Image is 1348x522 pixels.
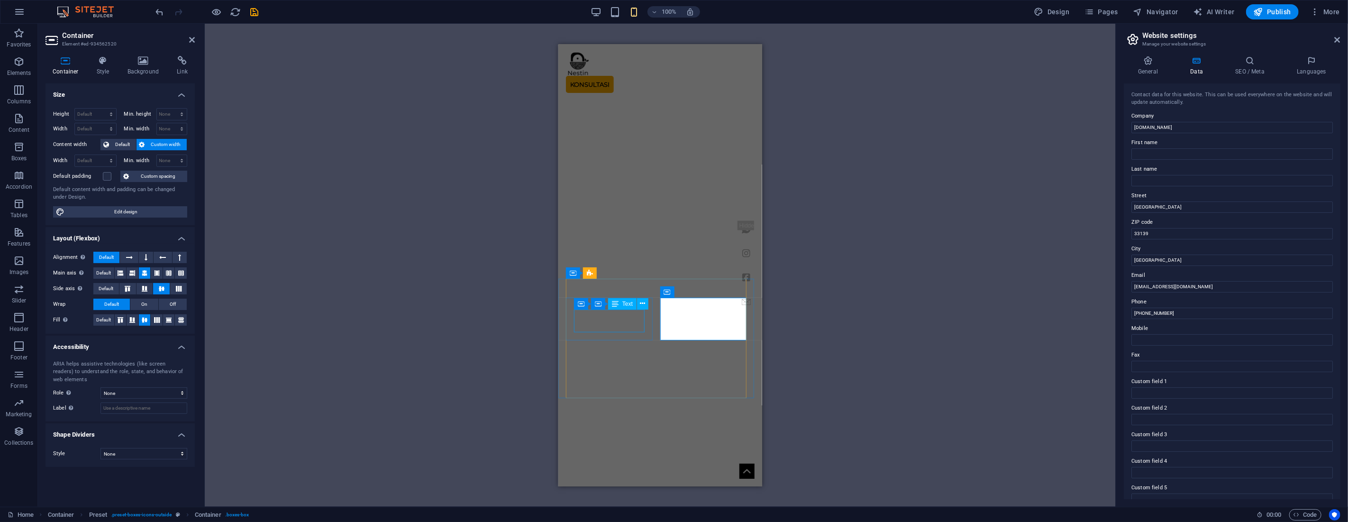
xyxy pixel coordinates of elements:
h4: SEO / Meta [1221,56,1283,76]
label: Phone [1131,296,1333,308]
p: Collections [4,439,33,447]
h4: Languages [1283,56,1340,76]
p: Images [9,268,29,276]
span: Default [99,283,113,294]
h4: Shape Dividers [46,423,195,440]
h4: Size [46,83,195,101]
span: On [141,299,147,310]
label: Last name [1131,164,1333,175]
p: Accordion [6,183,32,191]
label: Fill [53,314,93,326]
label: Main axis [53,267,93,279]
label: Label [53,403,100,414]
p: Slider [12,297,27,304]
button: Default [93,252,119,263]
p: Footer [10,354,27,361]
span: Pages [1084,7,1118,17]
button: Default [93,267,114,279]
button: Usercentrics [1329,509,1340,521]
label: Custom field 3 [1131,429,1333,440]
button: save [249,6,260,18]
p: Columns [7,98,31,105]
h3: Element #ed-934562520 [62,40,176,48]
label: Min. width [124,126,156,131]
button: Pages [1081,4,1121,19]
p: Forms [10,382,27,390]
span: Off [170,299,176,310]
h4: Link [170,56,195,76]
label: Side axis [53,283,93,294]
button: Default [93,283,119,294]
label: Min. height [124,111,156,117]
button: On [130,299,158,310]
label: Height [53,111,74,117]
span: Custom width [148,139,184,150]
button: undo [154,6,165,18]
button: 100% [647,6,681,18]
h2: Website settings [1142,31,1340,40]
span: Click to select. Double-click to edit [195,509,221,521]
button: Default [93,314,114,326]
label: Street [1131,190,1333,201]
button: Edit design [53,206,187,218]
h2: Container [62,31,195,40]
p: Features [8,240,30,247]
i: Undo: Change text (Ctrl+Z) [155,7,165,18]
label: Company [1131,110,1333,122]
label: Wrap [53,299,93,310]
span: Edit design [67,206,184,218]
span: More [1310,7,1340,17]
button: Publish [1246,4,1299,19]
a: Click to cancel selection. Double-click to open Pages [8,509,34,521]
i: This element is a customizable preset [176,512,180,517]
span: Default [104,299,119,310]
label: Default padding [53,171,103,182]
label: Width [53,126,74,131]
span: Default [112,139,133,150]
h4: Accessibility [46,336,195,353]
span: 00 00 [1266,509,1281,521]
p: Favorites [7,41,31,48]
span: Default [96,314,111,326]
span: Style [53,450,65,457]
button: reload [230,6,241,18]
button: Navigator [1129,4,1182,19]
button: Click here to leave preview mode and continue editing [211,6,222,18]
label: Fax [1131,349,1333,361]
button: Default [93,299,130,310]
p: Tables [10,211,27,219]
img: Editor Logo [55,6,126,18]
span: Default [96,267,111,279]
button: Custom width [137,139,187,150]
span: AI Writer [1193,7,1235,17]
button: AI Writer [1190,4,1239,19]
label: ZIP code [1131,217,1333,228]
label: Custom field 2 [1131,403,1333,414]
span: Custom spacing [132,171,184,182]
span: Click to select. Double-click to edit [89,509,108,521]
label: Mobile [1131,323,1333,334]
h6: Session time [1257,509,1282,521]
h3: Manage your website settings [1142,40,1321,48]
label: Min. width [124,158,156,163]
h4: General [1124,56,1176,76]
p: Marketing [6,411,32,418]
i: On resize automatically adjust zoom level to fit chosen device. [686,8,695,16]
p: Header [9,325,28,333]
p: Content [9,126,29,134]
div: ARIA helps assistive technologies (like screen readers) to understand the role, state, and behavi... [53,360,187,384]
button: Code [1289,509,1321,521]
button: Design [1030,4,1074,19]
span: Default [99,252,114,263]
div: Contact data for this website. This can be used everywhere on the website and will update automat... [1131,91,1333,107]
i: Save (Ctrl+S) [249,7,260,18]
span: Click to select. Double-click to edit [48,509,74,521]
nav: breadcrumb [48,509,249,521]
div: Default content width and padding can be changed under Design. [53,186,187,201]
label: Width [53,158,74,163]
span: Role [53,387,73,398]
span: Design [1034,7,1070,17]
h4: Data [1176,56,1221,76]
h4: Style [90,56,120,76]
span: Publish [1254,7,1291,17]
